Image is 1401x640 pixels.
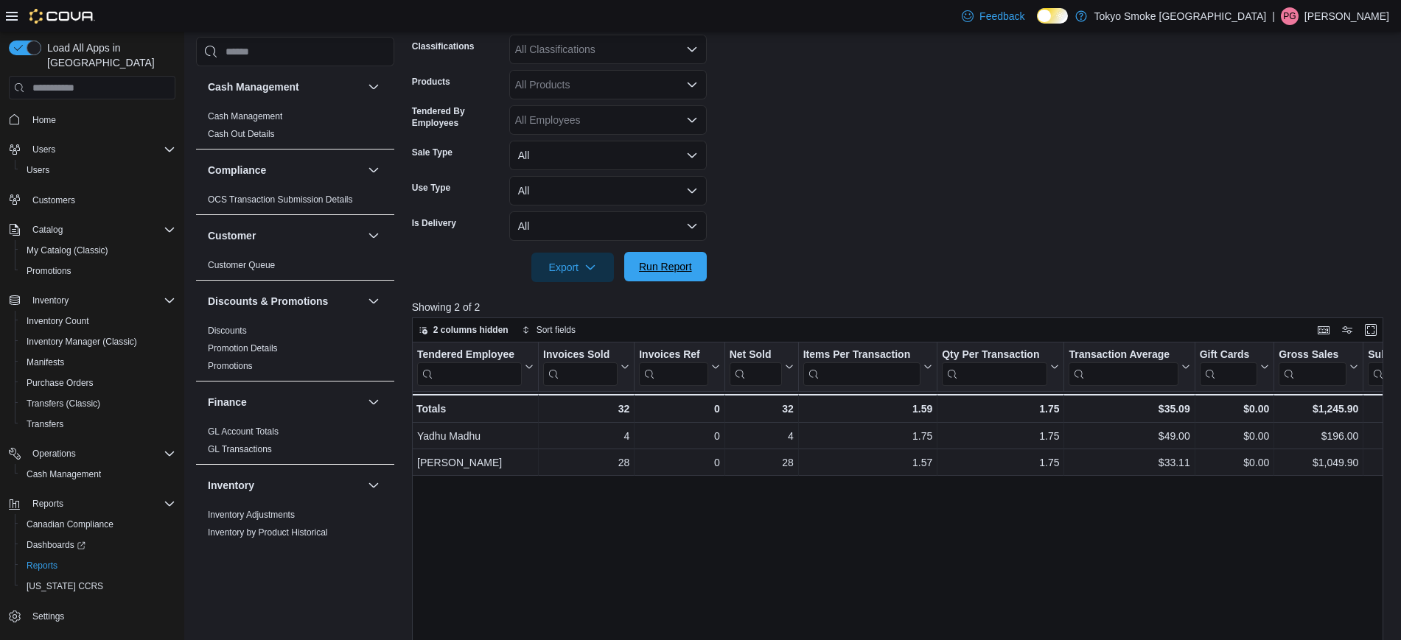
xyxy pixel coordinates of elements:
[32,144,55,155] span: Users
[21,333,143,351] a: Inventory Manager (Classic)
[803,428,933,446] div: 1.75
[208,360,253,372] span: Promotions
[15,311,181,331] button: Inventory Count
[208,259,275,271] span: Customer Queue
[365,292,382,310] button: Discounts & Promotions
[21,577,109,595] a: [US_STATE] CCRS
[27,336,137,348] span: Inventory Manager (Classic)
[208,294,362,309] button: Discounts & Promotions
[208,426,279,437] a: GL Account Totals
[412,105,503,129] label: Tendered By Employees
[27,518,113,530] span: Canadian Compliance
[21,312,175,330] span: Inventory Count
[27,560,57,572] span: Reports
[208,111,282,122] a: Cash Management
[32,114,56,126] span: Home
[417,454,534,472] div: [PERSON_NAME]
[208,325,247,337] span: Discounts
[412,147,453,158] label: Sale Type
[21,262,77,280] a: Promotions
[1279,348,1358,386] button: Gross Sales
[208,510,295,520] a: Inventory Adjustments
[1069,454,1189,472] div: $33.11
[3,493,181,514] button: Reports
[942,348,1059,386] button: Qty Per Transaction
[365,393,382,411] button: Finance
[624,252,707,281] button: Run Report
[32,295,69,306] span: Inventory
[208,478,254,493] h3: Inventory
[27,445,175,463] span: Operations
[1094,7,1267,25] p: Tokyo Smoke [GEOGRAPHIC_DATA]
[543,428,629,446] div: 4
[21,557,63,574] a: Reports
[27,539,85,551] span: Dashboards
[27,221,175,239] span: Catalog
[15,393,181,414] button: Transfers (Classic)
[543,400,629,418] div: 32
[15,464,181,485] button: Cash Management
[803,400,932,418] div: 1.59
[196,322,394,381] div: Discounts & Promotions
[531,253,614,282] button: Export
[3,605,181,627] button: Settings
[509,141,707,170] button: All
[41,41,175,70] span: Load All Apps in [GEOGRAPHIC_DATA]
[1069,348,1178,386] div: Transaction Average
[21,395,175,412] span: Transfers (Classic)
[1069,348,1189,386] button: Transaction Average
[27,315,89,327] span: Inventory Count
[412,217,456,229] label: Is Delivery
[21,557,175,574] span: Reports
[1199,400,1269,418] div: $0.00
[21,415,69,433] a: Transfers
[208,361,253,371] a: Promotions
[412,41,475,52] label: Classifications
[208,128,275,140] span: Cash Out Details
[1279,454,1358,472] div: $1,049.90
[1037,8,1068,24] input: Dark Mode
[417,428,534,446] div: Yadhu Madhu
[3,189,181,211] button: Customers
[27,495,69,513] button: Reports
[1199,428,1269,446] div: $0.00
[208,444,272,454] a: GL Transactions
[956,1,1030,31] a: Feedback
[21,374,175,392] span: Purchase Orders
[509,211,707,241] button: All
[537,324,576,336] span: Sort fields
[1199,348,1257,386] div: Gift Card Sales
[639,348,708,386] div: Invoices Ref
[639,348,719,386] button: Invoices Ref
[21,465,175,483] span: Cash Management
[27,608,70,625] a: Settings
[803,348,920,386] div: Items Per Transaction
[417,348,534,386] button: Tendered Employee
[730,454,794,472] div: 28
[3,139,181,160] button: Users
[639,400,719,418] div: 0
[21,312,95,330] a: Inventory Count
[32,194,75,206] span: Customers
[21,333,175,351] span: Inventory Manager (Classic)
[27,580,103,592] span: [US_STATE] CCRS
[729,400,793,418] div: 32
[27,377,94,389] span: Purchase Orders
[3,219,181,240] button: Catalog
[21,536,91,554] a: Dashboards
[15,240,181,261] button: My Catalog (Classic)
[208,228,256,243] h3: Customer
[15,414,181,435] button: Transfers
[208,129,275,139] a: Cash Out Details
[208,545,300,555] a: Inventory Count Details
[208,194,353,205] span: OCS Transaction Submission Details
[803,454,933,472] div: 1.57
[32,498,63,510] span: Reports
[21,577,175,595] span: Washington CCRS
[21,395,106,412] a: Transfers (Classic)
[21,161,55,179] a: Users
[1069,348,1178,362] div: Transaction Average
